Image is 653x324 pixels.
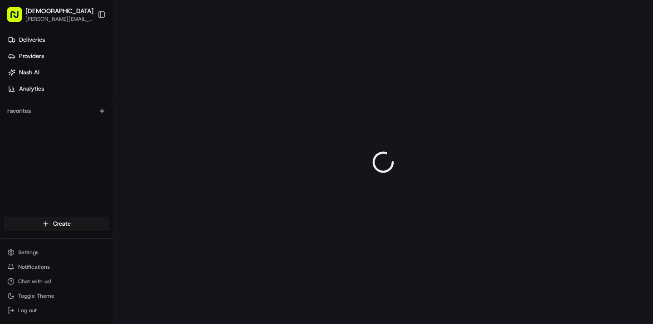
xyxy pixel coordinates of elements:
[25,15,93,23] button: [PERSON_NAME][EMAIL_ADDRESS][DOMAIN_NAME]
[4,49,113,63] a: Providers
[4,217,109,231] button: Create
[19,85,44,93] span: Analytics
[18,307,37,314] span: Log out
[18,278,51,285] span: Chat with us!
[4,104,109,118] div: Favorites
[18,263,50,271] span: Notifications
[4,261,109,273] button: Notifications
[18,249,39,256] span: Settings
[53,220,71,228] span: Create
[19,68,39,77] span: Nash AI
[4,246,109,259] button: Settings
[4,82,113,96] a: Analytics
[4,304,109,317] button: Log out
[4,275,109,288] button: Chat with us!
[18,292,54,300] span: Toggle Theme
[19,52,44,60] span: Providers
[4,65,113,80] a: Nash AI
[4,290,109,302] button: Toggle Theme
[4,33,113,47] a: Deliveries
[25,6,93,15] button: [DEMOGRAPHIC_DATA]
[4,4,94,25] button: [DEMOGRAPHIC_DATA][PERSON_NAME][EMAIL_ADDRESS][DOMAIN_NAME]
[19,36,45,44] span: Deliveries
